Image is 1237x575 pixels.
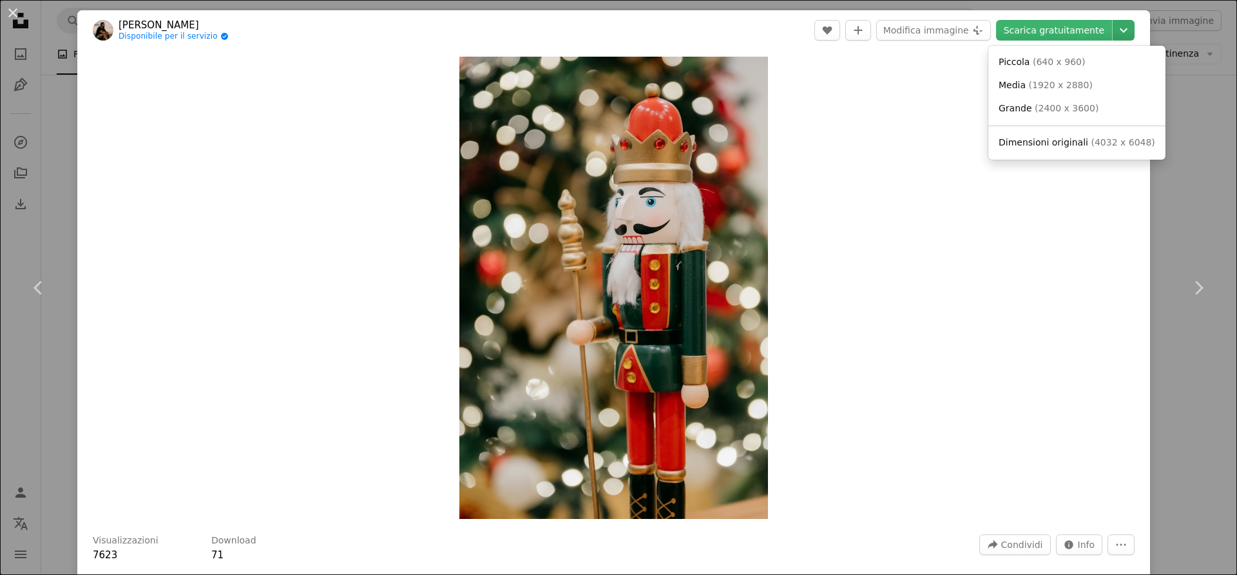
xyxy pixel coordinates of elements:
[1029,80,1093,90] span: ( 1920 x 2880 )
[988,46,1165,160] div: Scegli le dimensioni del download
[1091,137,1155,147] span: ( 4032 x 6048 )
[999,103,1032,113] span: Grande
[1035,103,1098,113] span: ( 2400 x 3600 )
[1113,20,1135,41] button: Scegli le dimensioni del download
[999,57,1030,67] span: Piccola
[999,137,1088,147] span: Dimensioni originali
[1033,57,1086,67] span: ( 640 x 960 )
[999,80,1026,90] span: Media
